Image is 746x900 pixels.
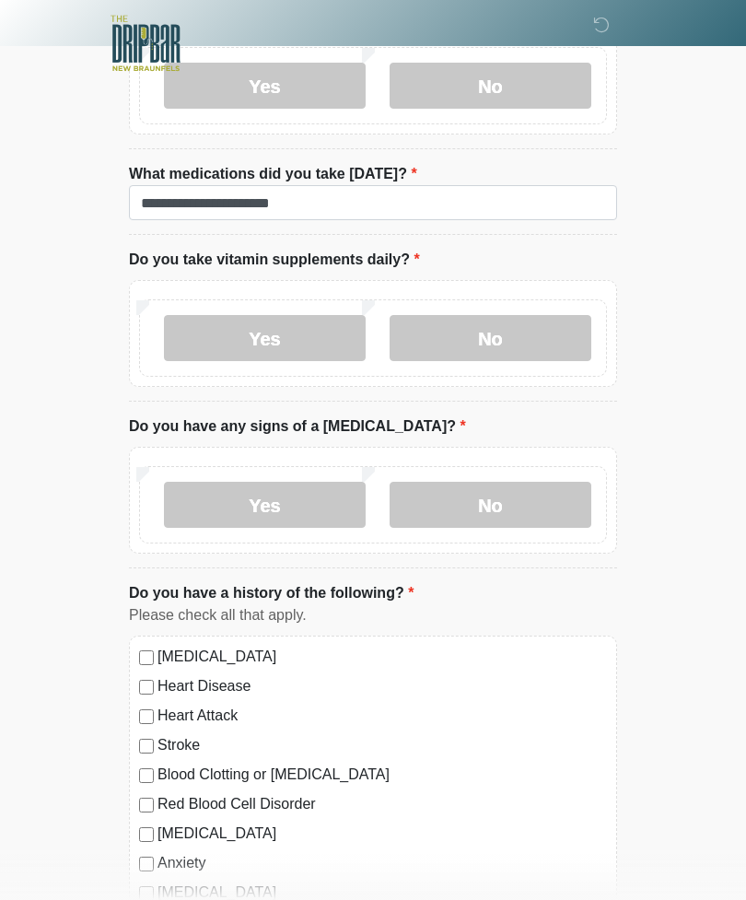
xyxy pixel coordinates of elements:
label: What medications did you take [DATE]? [129,163,417,185]
label: [MEDICAL_DATA] [157,823,607,845]
label: [MEDICAL_DATA] [157,646,607,668]
label: Yes [164,315,366,361]
label: Yes [164,482,366,528]
label: Red Blood Cell Disorder [157,793,607,815]
img: The DRIPBaR - New Braunfels Logo [111,14,181,74]
input: Red Blood Cell Disorder [139,798,154,812]
input: Heart Attack [139,709,154,724]
label: No [390,315,591,361]
label: Anxiety [157,852,607,874]
div: Please check all that apply. [129,604,617,626]
label: Stroke [157,734,607,756]
label: Blood Clotting or [MEDICAL_DATA] [157,764,607,786]
input: Stroke [139,739,154,754]
label: Heart Disease [157,675,607,697]
input: Anxiety [139,857,154,871]
label: Do you have any signs of a [MEDICAL_DATA]? [129,415,466,438]
label: Do you have a history of the following? [129,582,414,604]
label: Heart Attack [157,705,607,727]
input: Heart Disease [139,680,154,695]
input: [MEDICAL_DATA] [139,827,154,842]
label: Do you take vitamin supplements daily? [129,249,420,271]
input: Blood Clotting or [MEDICAL_DATA] [139,768,154,783]
label: No [390,482,591,528]
input: [MEDICAL_DATA] [139,650,154,665]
